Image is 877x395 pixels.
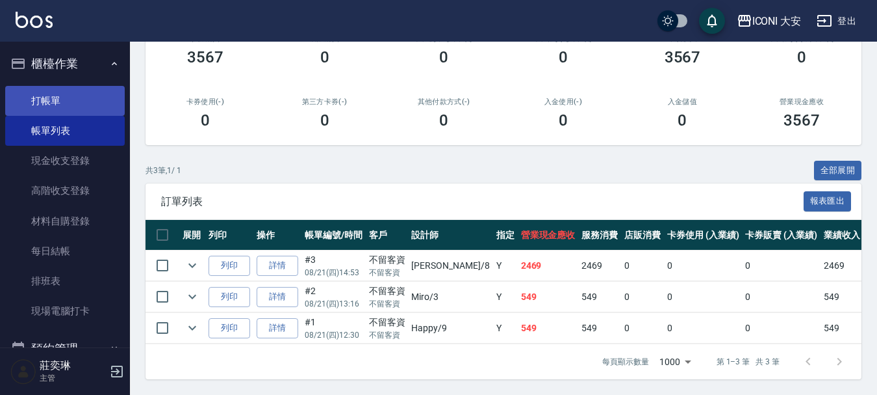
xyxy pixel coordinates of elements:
td: 0 [664,251,743,281]
a: 材料自購登錄 [5,206,125,236]
p: 08/21 (四) 12:30 [305,329,362,341]
h5: 莊奕琳 [40,359,106,372]
p: 第 1–3 筆 共 3 筆 [717,356,780,368]
td: 0 [621,282,664,312]
td: #2 [301,282,366,312]
button: expand row [183,318,202,338]
th: 帳單編號/時間 [301,220,366,251]
h3: 0 [439,111,448,129]
th: 指定 [493,220,518,251]
p: 08/21 (四) 14:53 [305,267,362,279]
th: 列印 [205,220,253,251]
td: Miro /3 [408,282,492,312]
div: 不留客資 [369,316,405,329]
p: 不留客資 [369,329,405,341]
td: Y [493,282,518,312]
td: 0 [664,282,743,312]
h3: 0 [797,48,806,66]
h2: 入金儲值 [639,98,727,106]
button: 櫃檯作業 [5,47,125,81]
p: 08/21 (四) 13:16 [305,298,362,310]
a: 詳情 [257,318,298,338]
div: 不留客資 [369,253,405,267]
th: 營業現金應收 [518,220,579,251]
a: 報表匯出 [804,195,852,207]
th: 服務消費 [578,220,621,251]
div: 不留客資 [369,284,405,298]
h3: 0 [201,111,210,129]
h3: 0 [559,48,568,66]
p: 共 3 筆, 1 / 1 [146,165,181,176]
h2: 卡券使用(-) [161,98,249,106]
td: [PERSON_NAME] /8 [408,251,492,281]
button: 登出 [811,9,861,33]
td: 549 [578,313,621,344]
td: Y [493,251,518,281]
button: expand row [183,287,202,306]
td: 549 [518,282,579,312]
a: 每日結帳 [5,236,125,266]
p: 主管 [40,372,106,384]
td: 0 [621,251,664,281]
td: 549 [518,313,579,344]
th: 設計師 [408,220,492,251]
th: 業績收入 [820,220,863,251]
button: 列印 [209,318,250,338]
th: 客戶 [366,220,409,251]
h3: 3567 [187,48,223,66]
h2: 第三方卡券(-) [281,98,369,106]
h3: 3567 [665,48,701,66]
button: save [699,8,725,34]
button: 全部展開 [814,161,862,181]
td: 0 [621,313,664,344]
td: #3 [301,251,366,281]
p: 不留客資 [369,298,405,310]
td: 2469 [518,251,579,281]
button: expand row [183,256,202,275]
td: 2469 [578,251,621,281]
th: 操作 [253,220,301,251]
td: 0 [742,251,820,281]
a: 詳情 [257,256,298,276]
h3: 0 [439,48,448,66]
th: 展開 [179,220,205,251]
button: 預約管理 [5,332,125,366]
td: 549 [820,282,863,312]
h3: 0 [320,48,329,66]
th: 卡券使用 (入業績) [664,220,743,251]
td: #1 [301,313,366,344]
a: 詳情 [257,287,298,307]
button: 報表匯出 [804,191,852,211]
button: 列印 [209,287,250,307]
td: 549 [578,282,621,312]
h3: 0 [678,111,687,129]
h2: 營業現金應收 [757,98,846,106]
h2: 其他付款方式(-) [400,98,488,106]
a: 高階收支登錄 [5,176,125,206]
td: Happy /9 [408,313,492,344]
div: ICONI 大安 [752,13,802,29]
td: 0 [664,313,743,344]
td: Y [493,313,518,344]
p: 不留客資 [369,267,405,279]
h3: 0 [320,111,329,129]
button: 列印 [209,256,250,276]
td: 0 [742,282,820,312]
p: 每頁顯示數量 [602,356,649,368]
h3: 3567 [783,111,820,129]
button: ICONI 大安 [731,8,807,34]
a: 打帳單 [5,86,125,116]
a: 帳單列表 [5,116,125,146]
td: 2469 [820,251,863,281]
a: 現金收支登錄 [5,146,125,176]
h2: 入金使用(-) [519,98,607,106]
h3: 0 [559,111,568,129]
th: 卡券販賣 (入業績) [742,220,820,251]
div: 1000 [654,344,696,379]
img: Logo [16,12,53,28]
th: 店販消費 [621,220,664,251]
span: 訂單列表 [161,195,804,208]
img: Person [10,359,36,385]
a: 排班表 [5,266,125,296]
td: 0 [742,313,820,344]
